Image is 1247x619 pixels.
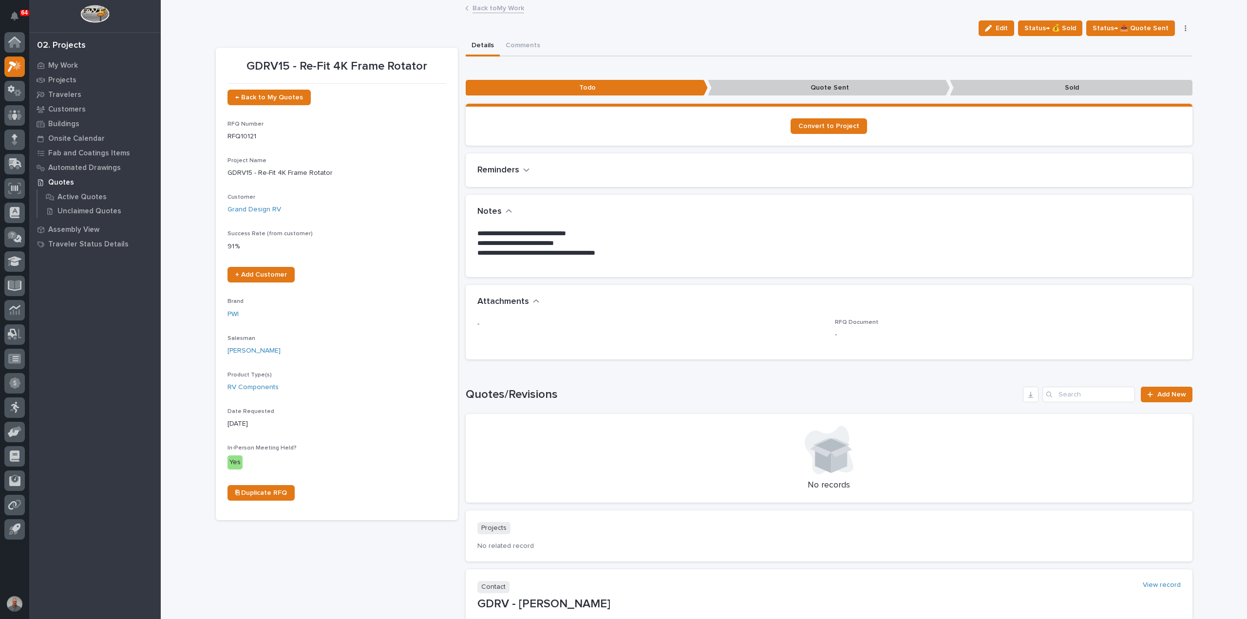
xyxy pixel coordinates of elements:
[29,175,161,189] a: Quotes
[12,12,25,27] div: Notifications64
[227,455,243,469] div: Yes
[227,409,274,414] span: Date Requested
[227,336,255,341] span: Salesman
[235,94,303,101] span: ← Back to My Quotes
[466,36,500,56] button: Details
[227,59,446,74] p: GDRV15 - Re-Fit 4K Frame Rotator
[227,445,297,451] span: In-Person Meeting Held?
[1141,387,1192,402] a: Add New
[29,146,161,160] a: Fab and Coatings Items
[477,480,1181,491] p: No records
[235,489,287,496] span: ⎘ Duplicate RFQ
[29,237,161,251] a: Traveler Status Details
[235,271,287,278] span: + Add Customer
[472,2,524,13] a: Back toMy Work
[835,330,1181,340] p: -
[227,194,255,200] span: Customer
[1024,22,1076,34] span: Status→ 💰 Sold
[57,193,107,202] p: Active Quotes
[477,165,530,176] button: Reminders
[477,165,519,176] h2: Reminders
[979,20,1014,36] button: Edit
[466,388,1020,402] h1: Quotes/Revisions
[48,134,105,143] p: Onsite Calendar
[80,5,109,23] img: Workspace Logo
[57,207,121,216] p: Unclaimed Quotes
[29,131,161,146] a: Onsite Calendar
[477,597,1181,611] p: GDRV - [PERSON_NAME]
[798,123,859,130] span: Convert to Project
[48,76,76,85] p: Projects
[48,178,74,187] p: Quotes
[38,204,161,218] a: Unclaimed Quotes
[477,522,510,534] p: Projects
[4,6,25,26] button: Notifications
[29,222,161,237] a: Assembly View
[48,225,99,234] p: Assembly View
[950,80,1192,96] p: Sold
[48,240,129,249] p: Traveler Status Details
[477,297,529,307] h2: Attachments
[227,309,239,319] a: PWI
[227,485,295,501] a: ⎘ Duplicate RFQ
[227,168,446,178] p: GDRV15 - Re-Fit 4K Frame Rotator
[48,105,86,114] p: Customers
[227,158,266,164] span: Project Name
[48,164,121,172] p: Automated Drawings
[1143,581,1181,589] a: View record
[708,80,950,96] p: Quote Sent
[29,160,161,175] a: Automated Drawings
[29,87,161,102] a: Travelers
[21,9,28,16] p: 64
[227,205,281,215] a: Grand Design RV
[37,40,86,51] div: 02. Projects
[1042,387,1135,402] input: Search
[227,231,313,237] span: Success Rate (from customer)
[1018,20,1082,36] button: Status→ 💰 Sold
[48,120,79,129] p: Buildings
[227,242,446,252] p: 91 %
[1157,391,1186,398] span: Add New
[791,118,867,134] a: Convert to Project
[477,581,510,593] p: Contact
[477,319,823,329] p: -
[48,91,81,99] p: Travelers
[29,102,161,116] a: Customers
[477,542,1181,550] p: No related record
[1086,20,1175,36] button: Status→ 📤 Quote Sent
[29,116,161,131] a: Buildings
[48,149,130,158] p: Fab and Coatings Items
[227,267,295,282] a: + Add Customer
[48,61,78,70] p: My Work
[466,80,708,96] p: Todo
[29,73,161,87] a: Projects
[477,206,502,217] h2: Notes
[477,206,512,217] button: Notes
[227,372,272,378] span: Product Type(s)
[227,346,281,356] a: [PERSON_NAME]
[500,36,546,56] button: Comments
[227,382,279,393] a: RV Components
[227,131,446,142] p: RFQ10121
[477,297,540,307] button: Attachments
[29,58,161,73] a: My Work
[1093,22,1169,34] span: Status→ 📤 Quote Sent
[227,90,311,105] a: ← Back to My Quotes
[227,121,264,127] span: RFQ Number
[996,24,1008,33] span: Edit
[4,594,25,614] button: users-avatar
[835,319,878,325] span: RFQ Document
[227,299,244,304] span: Brand
[38,190,161,204] a: Active Quotes
[227,419,446,429] p: [DATE]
